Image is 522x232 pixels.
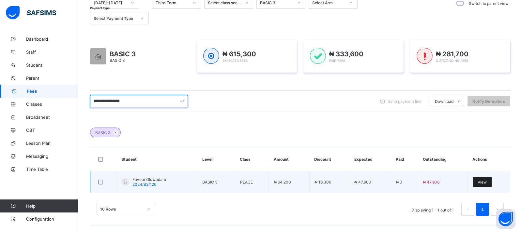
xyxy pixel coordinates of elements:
th: Discount [309,147,349,171]
span: BASIC 3 [110,58,125,63]
span: ₦ 47,900 [423,180,440,184]
span: Payment Type [90,6,110,10]
div: 10 Rows [100,207,143,212]
th: Expected [349,147,391,171]
span: Favour Oluwadare [132,177,166,182]
th: Level [197,147,235,171]
span: 2024/B2/126 [132,182,156,187]
th: Class [235,147,269,171]
img: outstanding-1.146d663e52f09953f639664a84e30106.svg [417,48,433,64]
span: PEACE [240,180,253,184]
th: Student [116,147,197,171]
span: Notify Defaulters [472,99,505,104]
span: ₦ 16,300 [315,180,331,184]
span: ₦ 281,700 [436,50,468,58]
span: BASIC 3 [110,50,136,58]
button: prev page [461,203,474,216]
span: Dashboard [26,36,78,42]
img: paid-1.3eb1404cbcb1d3b736510a26bbfa3ccb.svg [310,48,326,64]
li: 1 [476,203,489,216]
span: Configuration [26,216,78,222]
th: Paid [391,147,418,171]
span: BASIC 3 [95,130,111,135]
span: Broadsheet [26,115,78,120]
span: Paid Fees [329,59,345,62]
li: 下一页 [491,203,504,216]
div: Select Payment Type [94,16,137,21]
span: View [478,180,487,184]
span: BASIC 3 [202,180,218,184]
span: Lesson Plan [26,141,78,146]
th: Outstanding [418,147,468,171]
span: Fees [27,89,78,94]
span: Expected Fees [223,59,248,62]
span: ₦ 615,300 [223,50,256,58]
span: ₦ 0 [396,180,402,184]
button: next page [491,203,504,216]
span: ₦ 333,600 [329,50,363,58]
img: expected-1.03dd87d44185fb6c27cc9b2570c10499.svg [203,48,219,64]
li: 上一页 [461,203,474,216]
span: Send payment link [388,99,422,104]
label: Switch to parent view [469,1,509,6]
span: Classes [26,102,78,107]
span: Outstanding Fees [436,59,468,62]
img: safsims [6,6,56,20]
span: Parent [26,75,78,81]
a: 1 [479,205,485,213]
span: ₦ 64,200 [274,180,291,184]
th: Amount [269,147,309,171]
button: Open asap [496,209,515,229]
span: Time Table [26,167,78,172]
div: BASIC 3 [260,0,293,5]
span: CBT [26,128,78,133]
span: Messaging [26,154,78,159]
div: Third Term [156,0,189,5]
span: Help [26,203,78,209]
span: ₦ 47,900 [354,180,371,184]
span: Student [26,62,78,68]
span: Staff [26,49,78,55]
div: Select class section [208,0,241,5]
span: Download [435,99,453,104]
div: [DATE]-[DATE] [94,0,127,5]
li: Displaying 1 - 1 out of 1 [407,203,459,216]
th: Actions [468,147,510,171]
div: Select Arm [312,0,345,5]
